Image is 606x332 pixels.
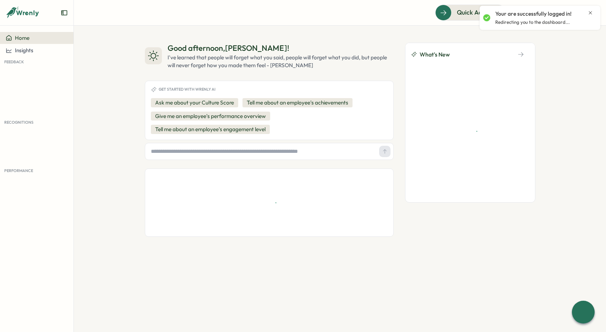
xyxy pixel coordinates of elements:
button: Ask me about your Culture Score [151,98,238,107]
p: Your are successfully logged in! [495,10,572,18]
div: Good afternoon , [PERSON_NAME] ! [168,43,394,54]
span: What's New [420,50,450,59]
button: Give me an employee's performance overview [151,112,270,121]
span: Quick Actions [457,8,496,17]
button: Tell me about an employee's achievements [242,98,353,107]
button: Tell me about an employee's engagement level [151,125,270,134]
div: I've learned that people will forget what you said, people will forget what you did, but people w... [168,54,394,69]
button: Quick Actions [435,5,506,20]
p: Redirecting you to the dashboard... [495,19,570,26]
span: Insights [15,47,33,54]
span: Get started with Wrenly AI [159,87,215,92]
button: Close notification [588,10,593,16]
span: Home [15,34,29,41]
button: Expand sidebar [61,9,68,16]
